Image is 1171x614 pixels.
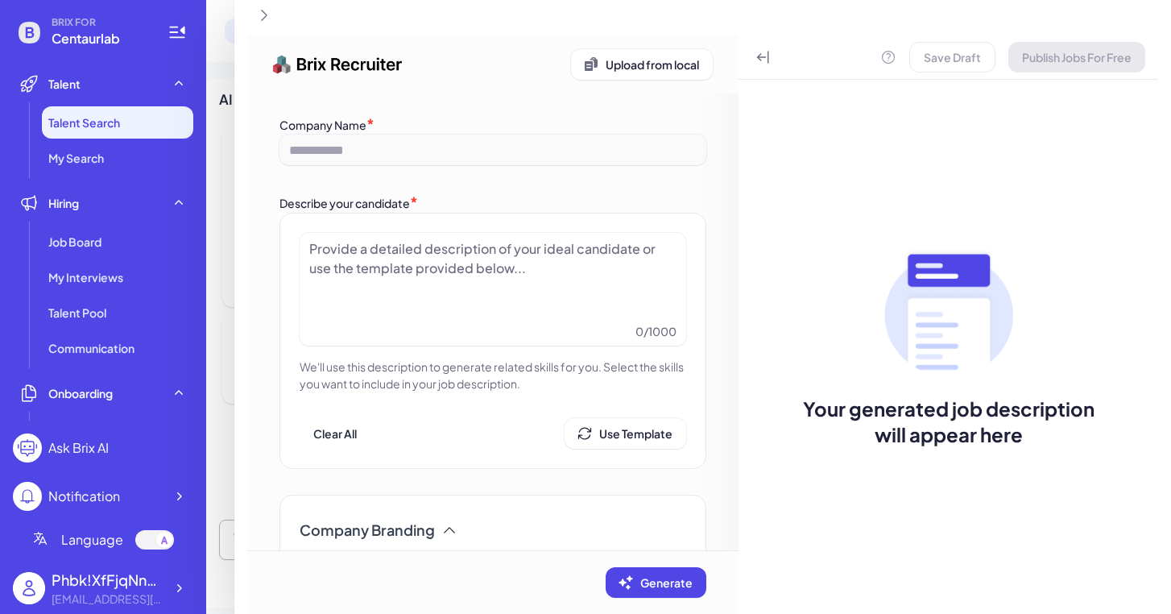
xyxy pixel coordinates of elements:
p: We'll use this description to generate related skills for you. Select the skills you want to incl... [300,359,687,392]
button: Generate [606,567,706,598]
span: Use Template [599,426,672,441]
div: Provide a detailed description of your ideal candidate or use the template provided below... [300,233,687,284]
span: Upload from local [606,57,699,72]
img: no txt [884,247,1013,376]
button: Upload from local [571,49,713,80]
span: Your generated job description will appear here [792,396,1106,447]
label: Describe your candidate [279,196,410,210]
label: Company Name [279,118,366,132]
span: 0 / 1000 [635,323,677,339]
button: Clear All [300,418,370,449]
span: Company Branding [300,519,435,541]
span: Generate [640,575,693,590]
img: logo [273,48,403,81]
button: Use Template [565,418,686,449]
span: Clear All [313,426,357,441]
